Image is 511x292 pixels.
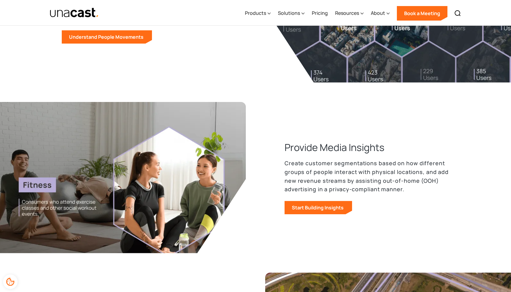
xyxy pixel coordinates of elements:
[335,1,364,26] div: Resources
[3,274,18,289] div: Cookie Preferences
[312,1,328,26] a: Pricing
[371,1,390,26] div: About
[335,9,359,17] div: Resources
[371,9,385,17] div: About
[245,1,271,26] div: Products
[50,8,99,18] img: Unacast text logo
[278,1,305,26] div: Solutions
[62,30,152,44] a: Understand People Movements
[245,9,266,17] div: Products
[454,10,461,17] img: Search icon
[278,9,300,17] div: Solutions
[285,201,352,214] a: Start Building Insights
[397,6,447,21] a: Book a Meeting
[50,8,99,18] a: home
[285,141,384,154] h3: Provide Media Insights
[285,159,449,194] p: Create customer segmentations based on how different groups of people interact with physical loca...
